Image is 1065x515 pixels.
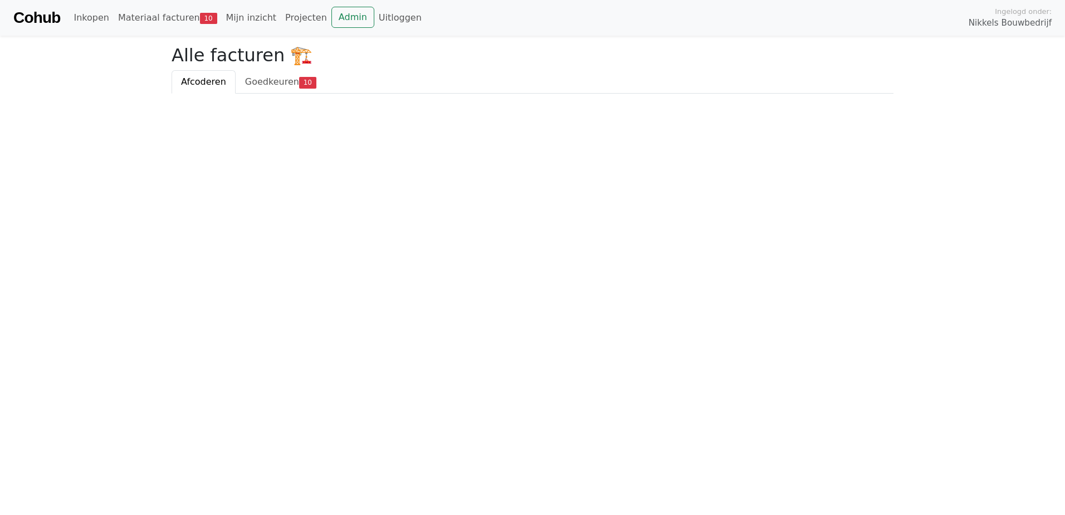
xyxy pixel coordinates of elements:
a: Inkopen [69,7,113,29]
span: Goedkeuren [245,76,299,87]
span: Ingelogd onder: [995,6,1052,17]
span: Afcoderen [181,76,226,87]
a: Afcoderen [172,70,236,94]
a: Admin [331,7,374,28]
span: 10 [200,13,217,24]
span: 10 [299,77,316,88]
a: Projecten [281,7,331,29]
a: Materiaal facturen10 [114,7,222,29]
a: Uitloggen [374,7,426,29]
h2: Alle facturen 🏗️ [172,45,893,66]
span: Nikkels Bouwbedrijf [969,17,1052,30]
a: Mijn inzicht [222,7,281,29]
a: Goedkeuren10 [236,70,326,94]
a: Cohub [13,4,60,31]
